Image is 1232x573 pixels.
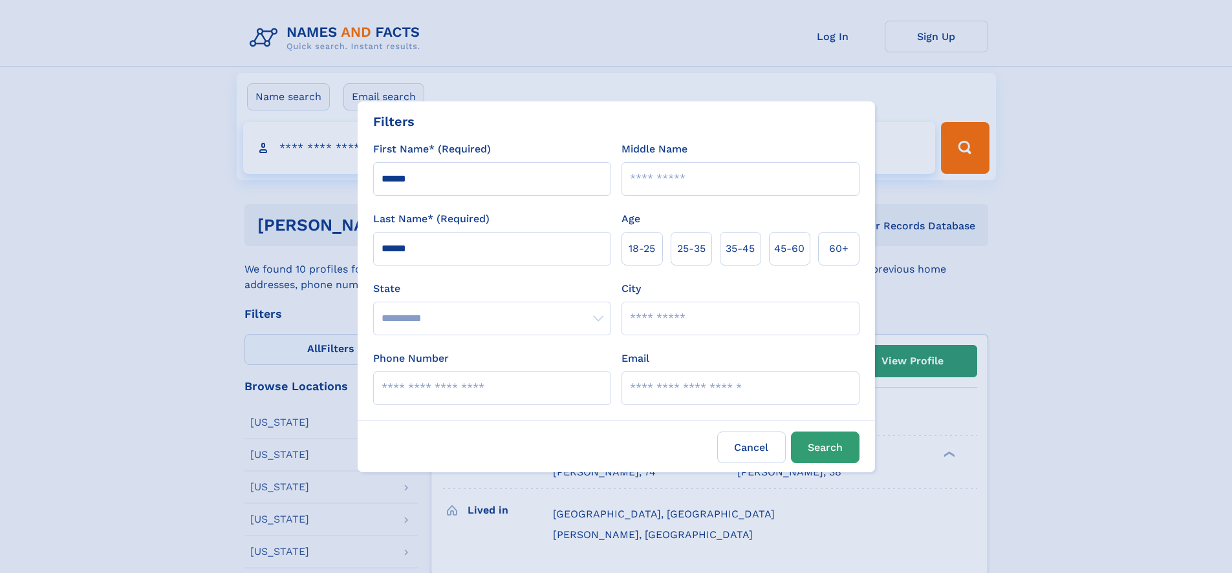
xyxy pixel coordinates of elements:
[621,281,641,297] label: City
[373,141,491,157] label: First Name* (Required)
[677,241,706,256] span: 25‑35
[373,211,490,227] label: Last Name* (Required)
[373,351,449,366] label: Phone Number
[726,241,755,256] span: 35‑45
[717,432,786,463] label: Cancel
[621,211,640,227] label: Age
[774,241,805,256] span: 45‑60
[373,281,611,297] label: State
[829,241,848,256] span: 60+
[373,112,415,131] div: Filters
[621,351,649,366] label: Email
[629,241,655,256] span: 18‑25
[621,141,687,157] label: Middle Name
[791,432,859,463] button: Search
